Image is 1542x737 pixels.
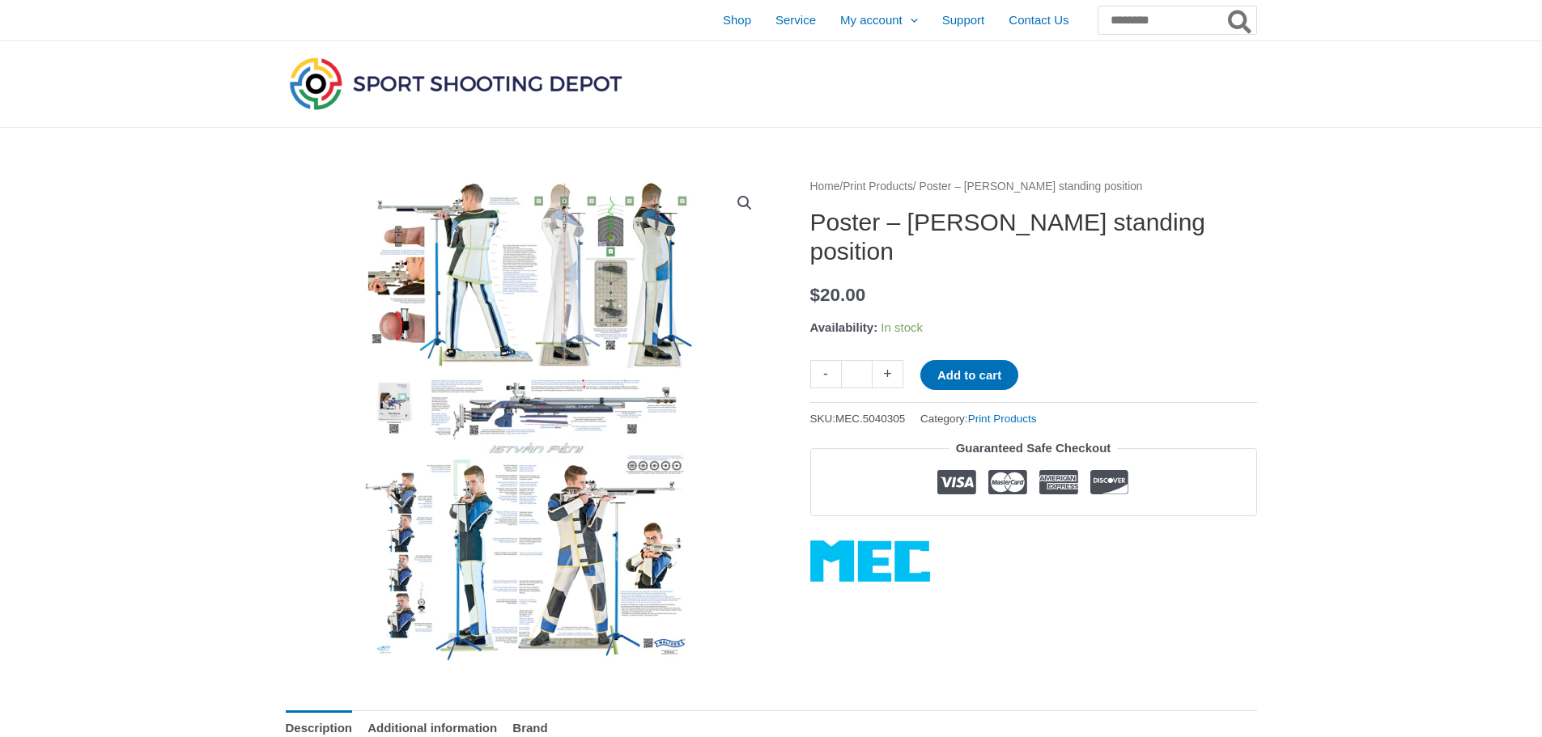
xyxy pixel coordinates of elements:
a: Print Products [968,413,1037,425]
legend: Guaranteed Safe Checkout [949,437,1118,460]
a: MEC [810,540,930,582]
img: Sport Shooting Depot [286,53,626,113]
button: Search [1225,6,1256,34]
button: Add to cart [920,360,1018,390]
span: MEC.5040305 [835,413,905,425]
h1: Poster – [PERSON_NAME] standing position [810,208,1257,266]
span: Availability: [810,320,878,334]
a: Home [810,180,840,193]
span: Category: [920,409,1036,429]
span: $ [810,285,821,305]
a: + [873,360,903,388]
span: SKU: [810,409,906,429]
a: Print Products [843,180,913,193]
span: In stock [881,320,923,334]
input: Product quantity [841,360,873,388]
a: View full-screen image gallery [730,188,759,218]
a: - [810,360,841,388]
nav: Breadcrumb [810,176,1257,197]
bdi: 20.00 [810,285,866,305]
img: Poster - Istvan Peni standing position [286,176,771,662]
